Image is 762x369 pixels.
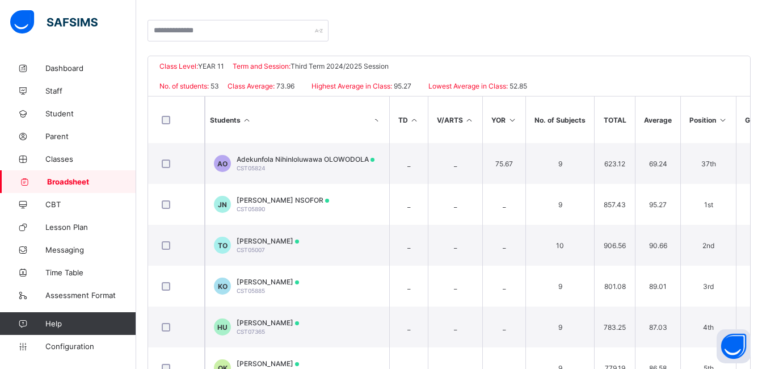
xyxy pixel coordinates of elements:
td: _ [482,266,525,307]
span: 52.85 [508,82,527,90]
span: JN [218,200,227,209]
th: Students [205,97,375,143]
span: 9 [534,282,586,291]
span: [PERSON_NAME] [237,318,299,327]
span: 906.56 [603,241,626,250]
th: V/ARTS [428,97,483,143]
span: Broadsheet [47,177,136,186]
span: Student [45,109,136,118]
td: _ [428,266,483,307]
span: 1st [689,200,727,209]
span: [PERSON_NAME] [237,278,299,286]
span: Highest Average in Class: [311,82,392,90]
th: No. of Subjects [525,97,594,143]
span: 4th [689,323,727,332]
th: TD [389,97,428,143]
span: 69.24 [644,160,672,168]
td: _ [482,225,525,266]
span: CST05824 [237,165,266,171]
span: 9 [534,160,586,168]
span: Adekunfola Nihinloluwawa OLOWODOLA [237,155,374,163]
th: YOR [482,97,525,143]
span: Time Table [45,268,136,277]
td: _ [482,184,525,225]
td: _ [428,307,483,347]
span: Staff [45,86,136,95]
i: Sort in Ascending Order [410,116,419,124]
span: CST05007 [237,246,265,253]
span: [PERSON_NAME] [237,359,299,368]
span: YEAR 11 [198,62,224,70]
span: Third Term 2024/2025 Session [291,62,389,70]
td: _ [428,184,483,225]
span: 9 [534,200,586,209]
span: 2nd [689,241,727,250]
button: Open asap [717,329,751,363]
th: Average [635,97,680,143]
td: _ [389,143,428,184]
span: No. of students: [159,82,209,90]
span: 87.03 [644,323,672,332]
span: Assessment Format [45,291,136,300]
th: TOTAL [594,97,635,143]
span: Lesson Plan [45,223,136,232]
td: _ [389,266,428,307]
i: Sort in Ascending Order [465,116,474,124]
span: CST05885 [237,287,265,294]
span: 857.43 [603,200,626,209]
span: 9 [534,323,586,332]
span: HU [217,323,228,332]
span: 783.25 [603,323,626,332]
span: 801.08 [603,282,626,291]
span: 95.27 [644,200,672,209]
td: _ [428,143,483,184]
td: _ [389,307,428,347]
span: 90.66 [644,241,672,250]
td: _ [389,225,428,266]
span: CST07365 [237,328,265,335]
span: Parent [45,132,136,141]
i: Sort Ascending [242,116,252,124]
td: _ [389,184,428,225]
span: Help [45,319,136,328]
span: Dashboard [45,64,136,73]
img: safsims [10,10,98,34]
td: _ [428,225,483,266]
span: Messaging [45,245,136,254]
span: AO [217,160,228,168]
span: Class Average: [228,82,275,90]
span: Term and Session: [233,62,291,70]
span: 623.12 [603,160,626,168]
span: Lowest Average in Class: [428,82,508,90]
span: 73.96 [275,82,294,90]
span: CST05890 [237,206,265,212]
span: KO [218,282,228,291]
span: 95.27 [392,82,411,90]
span: 37th [689,160,727,168]
span: 3rd [689,282,727,291]
span: TO [218,241,228,250]
span: CBT [45,200,136,209]
span: 53 [209,82,219,90]
span: [PERSON_NAME] NSOFOR [237,196,329,204]
span: Configuration [45,342,136,351]
span: 10 [534,241,586,250]
span: Classes [45,154,136,163]
i: Sort in Descending Order [507,116,517,124]
i: Sort in Ascending Order [371,116,381,124]
span: Class Level: [159,62,198,70]
span: 89.01 [644,282,672,291]
span: [PERSON_NAME] [237,237,299,245]
th: Position [680,97,736,143]
td: 75.67 [482,143,525,184]
i: Sort in Descending Order [718,116,727,124]
td: _ [482,307,525,347]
